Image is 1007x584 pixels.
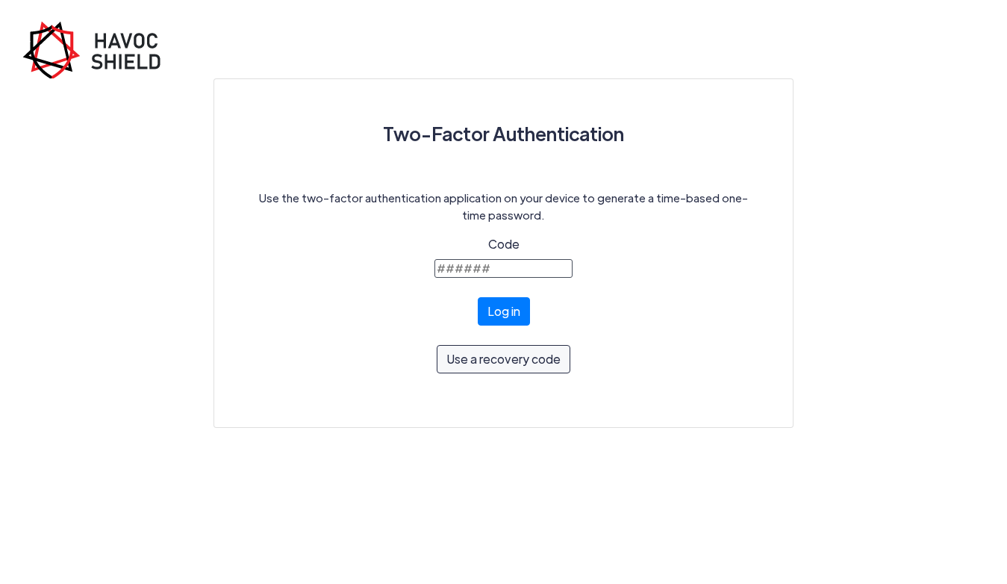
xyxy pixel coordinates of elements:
button: Use a recovery code [437,345,570,373]
span: Code [488,236,520,252]
img: havoc-shield-register-logo.png [22,21,172,78]
button: Log in [478,297,530,326]
h3: Two-Factor Authentication [250,115,757,152]
p: Use the two-factor authentication application on your device to generate a time-based one-time pa... [250,190,757,223]
input: ###### [434,259,573,278]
